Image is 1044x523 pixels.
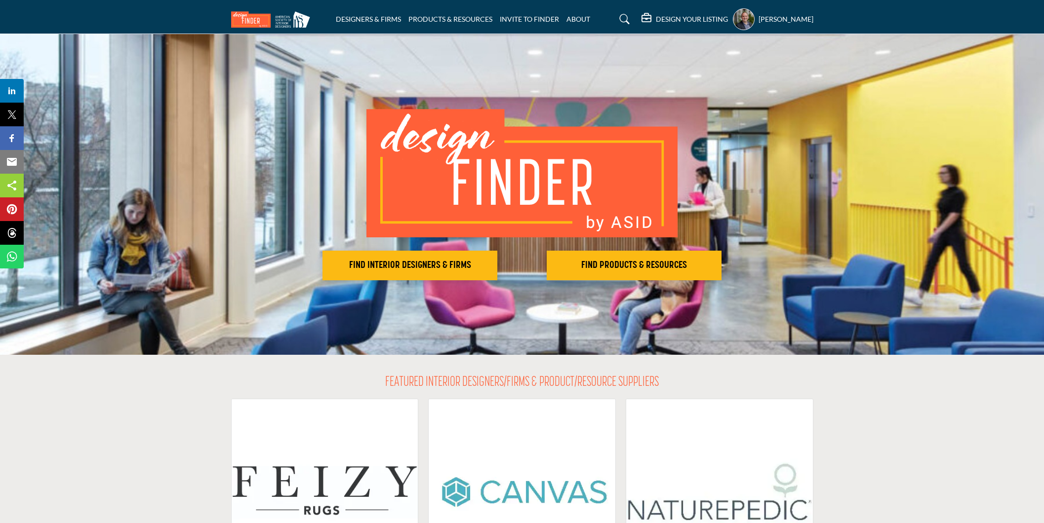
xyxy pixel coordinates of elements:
[547,251,722,280] button: FIND PRODUCTS & RESOURCES
[610,11,636,27] a: Search
[325,260,494,271] h2: FIND INTERIOR DESIGNERS & FIRMS
[336,15,401,23] a: DESIGNERS & FIRMS
[366,109,678,237] img: image
[500,15,559,23] a: INVITE TO FINDER
[408,15,492,23] a: PRODUCTS & RESOURCES
[656,15,728,24] h5: DESIGN YOUR LISTING
[231,11,315,28] img: Site Logo
[385,374,659,391] h2: FEATURED INTERIOR DESIGNERS/FIRMS & PRODUCT/RESOURCE SUPPLIERS
[759,14,813,24] h5: [PERSON_NAME]
[566,15,590,23] a: ABOUT
[733,8,755,30] button: Show hide supplier dropdown
[550,260,719,271] h2: FIND PRODUCTS & RESOURCES
[642,13,728,25] div: DESIGN YOUR LISTING
[322,251,497,280] button: FIND INTERIOR DESIGNERS & FIRMS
